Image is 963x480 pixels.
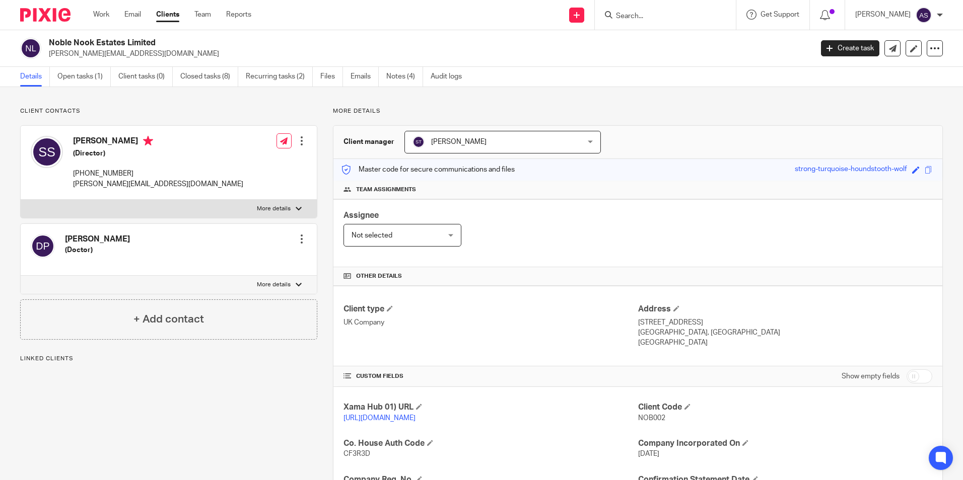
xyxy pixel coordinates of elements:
img: svg%3E [412,136,425,148]
a: Details [20,67,50,87]
a: Client tasks (0) [118,67,173,87]
a: Recurring tasks (2) [246,67,313,87]
h5: (Director) [73,148,243,158]
p: UK Company [343,317,638,328]
a: Reports [226,10,251,20]
input: Search [615,12,706,21]
h2: Noble Nook Estates Limited [49,38,654,48]
h4: Client type [343,304,638,314]
span: [DATE] [638,450,659,457]
a: Open tasks (1) [57,67,111,87]
p: [PERSON_NAME] [855,10,911,20]
h4: Co. House Auth Code [343,438,638,449]
div: strong-turquoise-houndstooth-wolf [795,164,907,176]
h3: Client manager [343,137,394,147]
h5: (Doctor) [65,245,130,255]
a: Work [93,10,109,20]
a: Files [320,67,343,87]
p: [GEOGRAPHIC_DATA] [638,338,932,348]
p: Linked clients [20,355,317,363]
span: Get Support [761,11,799,18]
h4: + Add contact [133,311,204,327]
img: svg%3E [31,136,63,168]
a: Create task [821,40,879,56]
p: [STREET_ADDRESS] [638,317,932,328]
h4: Company Incorporated On [638,438,932,449]
p: [PHONE_NUMBER] [73,169,243,179]
h4: [PERSON_NAME] [73,136,243,148]
span: CF3R3D [343,450,370,457]
img: svg%3E [31,234,55,258]
p: More details [257,281,291,289]
p: [PERSON_NAME][EMAIL_ADDRESS][DOMAIN_NAME] [73,179,243,189]
span: [PERSON_NAME] [431,138,487,145]
img: svg%3E [20,38,41,59]
p: More details [257,205,291,213]
a: [URL][DOMAIN_NAME] [343,415,416,422]
a: Emails [351,67,379,87]
a: Closed tasks (8) [180,67,238,87]
p: More details [333,107,943,115]
i: Primary [143,136,153,146]
a: Notes (4) [386,67,423,87]
a: Team [194,10,211,20]
span: Assignee [343,211,379,219]
img: Pixie [20,8,71,22]
span: Team assignments [356,186,416,194]
label: Show empty fields [842,371,900,381]
p: Master code for secure communications and files [341,165,515,175]
h4: Xama Hub 01) URL [343,402,638,413]
h4: [PERSON_NAME] [65,234,130,245]
h4: Address [638,304,932,314]
a: Audit logs [431,67,469,87]
span: Other details [356,272,402,280]
img: svg%3E [916,7,932,23]
p: Client contacts [20,107,317,115]
a: Email [124,10,141,20]
p: [GEOGRAPHIC_DATA], [GEOGRAPHIC_DATA] [638,328,932,338]
a: Clients [156,10,179,20]
span: NOB002 [638,415,665,422]
h4: Client Code [638,402,932,413]
span: Not selected [352,232,392,239]
h4: CUSTOM FIELDS [343,372,638,380]
p: [PERSON_NAME][EMAIL_ADDRESS][DOMAIN_NAME] [49,49,806,59]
